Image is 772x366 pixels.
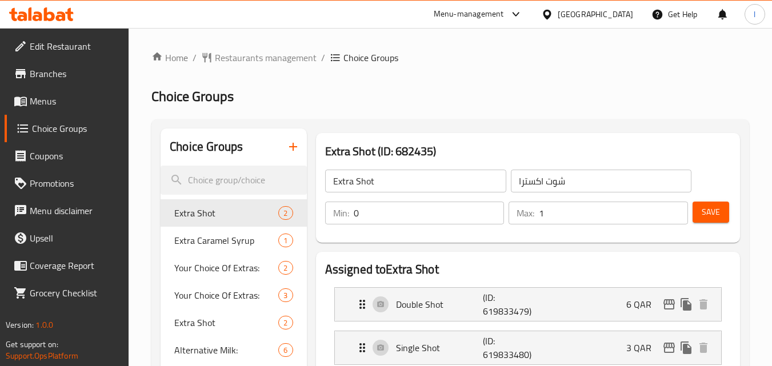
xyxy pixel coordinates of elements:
a: Coupons [5,142,129,170]
a: Choice Groups [5,115,129,142]
button: edit [661,339,678,356]
p: (ID: 619833480) [483,334,541,361]
div: Choices [278,234,293,247]
span: Coupons [30,149,120,163]
div: Choices [278,316,293,329]
a: Restaurants management [201,51,317,65]
a: Home [151,51,188,65]
a: Menus [5,87,129,115]
span: Choice Groups [151,83,234,109]
span: 6 [279,345,292,356]
span: Extra Shot [174,316,278,329]
p: Single Shot [396,341,483,355]
p: Min: [333,206,349,220]
nav: breadcrumb [151,51,749,65]
span: Alternative Milk: [174,343,278,357]
a: Edit Restaurant [5,33,129,60]
a: Branches [5,60,129,87]
p: Double Shot [396,297,483,311]
div: Choices [278,261,293,275]
span: Extra Shot [174,206,278,220]
span: Choice Groups [343,51,398,65]
h2: Assigned to Extra Shot [325,261,731,278]
span: 2 [279,263,292,274]
a: Grocery Checklist [5,279,129,307]
button: delete [695,339,712,356]
a: Support.OpsPlatform [6,348,78,363]
div: Your Choice Of Extras:3 [161,281,306,309]
span: Your Choice Of Extras: [174,261,278,275]
li: / [321,51,325,65]
button: duplicate [678,296,695,313]
a: Upsell [5,224,129,252]
p: (ID: 619833479) [483,291,541,318]
h3: Extra Shot (ID: 682435) [325,142,731,160]
h2: Choice Groups [170,138,243,155]
span: Your Choice Of Extras: [174,288,278,302]
span: Menu disclaimer [30,204,120,218]
span: 2 [279,208,292,219]
div: Extra Caramel Syrup1 [161,227,306,254]
div: Choices [278,343,293,357]
span: Branches [30,67,120,81]
span: Extra Caramel Syrup [174,234,278,247]
span: 3 [279,290,292,301]
span: 1 [279,235,292,246]
span: Choice Groups [32,122,120,135]
a: Menu disclaimer [5,197,129,224]
input: search [161,166,306,195]
li: Expand [325,283,731,326]
span: Restaurants management [215,51,317,65]
button: Save [693,202,729,223]
span: Version: [6,317,34,332]
div: Your Choice Of Extras:2 [161,254,306,281]
a: Promotions [5,170,129,197]
p: 6 QAR [626,297,661,311]
div: [GEOGRAPHIC_DATA] [558,8,633,21]
div: Extra Shot2 [161,309,306,336]
p: 3 QAR [626,341,661,355]
span: Save [702,205,720,219]
p: Max: [517,206,534,220]
button: duplicate [678,339,695,356]
span: 2 [279,317,292,328]
span: l [754,8,755,21]
span: Menus [30,94,120,108]
li: / [193,51,197,65]
span: Upsell [30,231,120,245]
button: edit [661,296,678,313]
div: Menu-management [434,7,504,21]
span: Edit Restaurant [30,39,120,53]
span: Grocery Checklist [30,286,120,300]
span: Coverage Report [30,259,120,272]
button: delete [695,296,712,313]
span: Promotions [30,176,120,190]
a: Coverage Report [5,252,129,279]
span: 1.0.0 [35,317,53,332]
div: Extra Shot2 [161,199,306,227]
div: Expand [335,288,721,321]
div: Expand [335,331,721,364]
div: Alternative Milk:6 [161,336,306,364]
div: Choices [278,206,293,220]
span: Get support on: [6,337,58,352]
